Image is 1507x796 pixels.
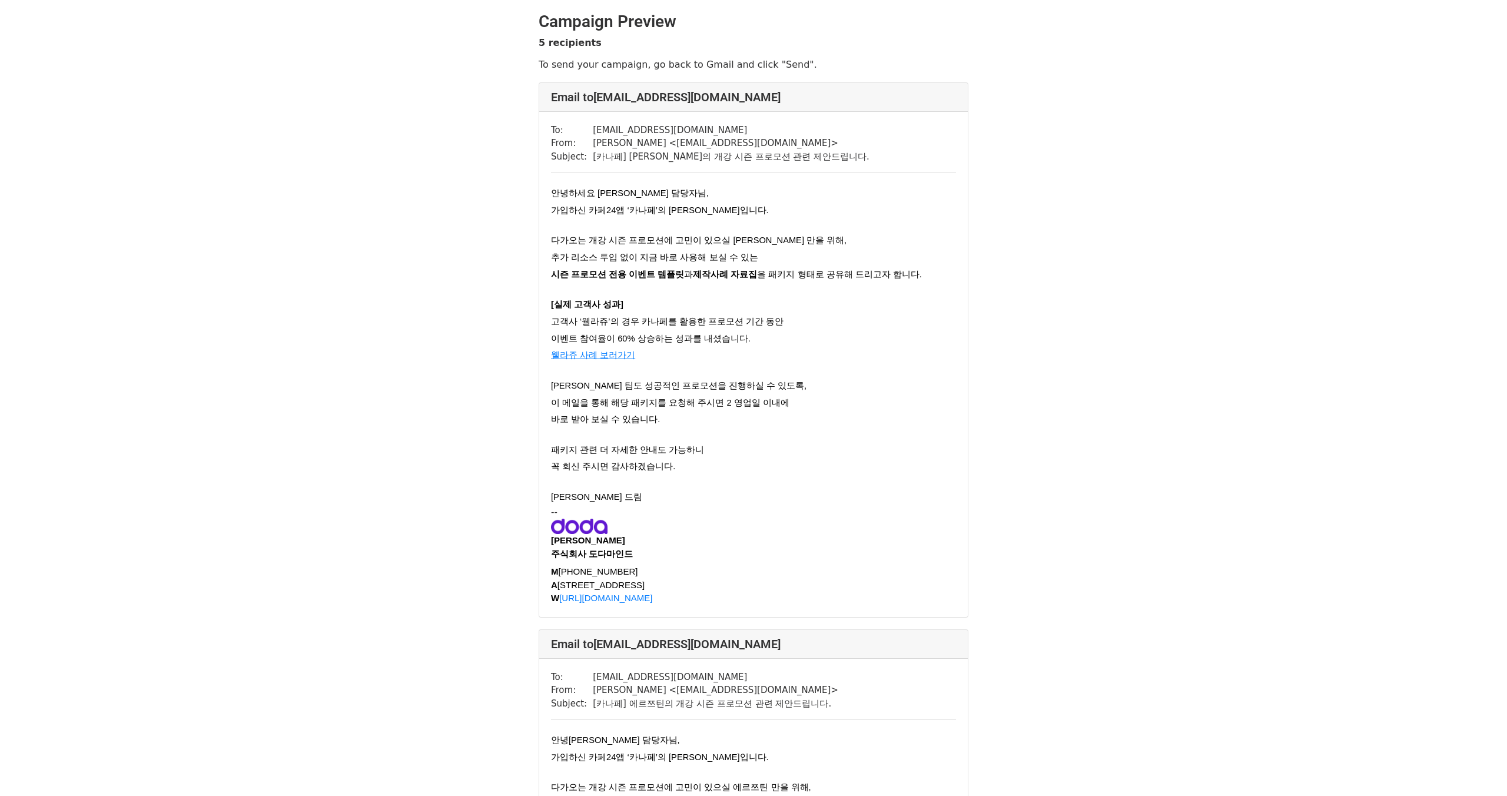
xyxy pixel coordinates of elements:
span: [PERSON_NAME] 팀도 성공적인 프로모션을 진행하실 수 있도록, [551,381,806,390]
img: AIorK4zcvoHgbI3nQ2MkJFj70jEyXvTf_uvueFw-8nWyzTKZhmz54JJmNw-KDNav30-BDas98Cy5fJdF3jhl [551,519,608,534]
span: 다가오는 개강 시즌 프로모션에 고민이 있으실 [PERSON_NAME] 만을 위해, [551,236,847,245]
span: 추가 리소스 투입 없이 지금 바로 사용해 보실 수 있는 [551,253,758,262]
span: [실제 고객사 성과] [551,300,623,309]
span: 을 패키지 형태로 공유해 드리고자 합니다. [757,270,921,279]
span: 이벤트 참여율이 60% 상승하는 성과를 내셨습니다. [551,334,751,343]
b: W [551,593,559,603]
b: [PERSON_NAME] [551,535,625,545]
span: 가입하신 카페24앱 ‘카나페’의 [PERSON_NAME]입니다. [551,205,769,215]
font: 주식회사 도다마인드 [551,549,633,559]
span: 패키지 관련 더 자세한 안내도 가능하니 [551,445,704,455]
span: 과 [684,270,693,279]
td: From: [551,137,593,150]
td: [PERSON_NAME] < [EMAIL_ADDRESS][DOMAIN_NAME] > [593,137,869,150]
span: 안녕[PERSON_NAME] 담당자님, [551,735,680,745]
span: 안녕하세요 [PERSON_NAME] 담당자님, [551,188,709,198]
b: A [551,580,557,590]
span: [STREET_ADDRESS] [557,580,645,590]
td: To: [551,671,593,684]
span: 웰라쥬 사례 보러가기 [551,350,635,360]
td: [카나페] [PERSON_NAME]의 개강 시즌 프로모션 관련 제안드립니다. [593,150,869,164]
span: 다가오는 개강 시즌 프로모션에 고민이 있으실 에르쯔틴 만을 위해, [551,782,811,792]
span: [PERSON_NAME] 드림 [551,492,642,502]
strong: 5 recipients [539,37,602,48]
td: [카나페] 에르쯔틴의 개강 시즌 프로모션 관련 제안드립니다. [593,697,838,711]
h2: Campaign Preview [539,12,968,32]
span: [PHONE_NUMBER] [559,566,638,576]
td: Subject: [551,697,593,711]
a: [URL][DOMAIN_NAME] [559,593,652,603]
td: From: [551,684,593,697]
h4: Email to [EMAIL_ADDRESS][DOMAIN_NAME] [551,90,956,104]
td: To: [551,124,593,137]
span: 고객사 ‘웰라쥬’의 경우 카나페를 활용한 프로모션 기간 동안 [551,317,784,326]
b: M [551,566,559,576]
span: 가입하신 카페24앱 ‘카나페’의 [PERSON_NAME]입니다. [551,752,769,762]
td: [EMAIL_ADDRESS][DOMAIN_NAME] [593,124,869,137]
a: 웰라쥬 사례 보러가기 [551,349,635,360]
h4: Email to [EMAIL_ADDRESS][DOMAIN_NAME] [551,637,956,651]
span: 이 메일을 통해 해당 패키지를 요청해 주시면 2 영업일 이내에 [551,398,789,407]
span: 시즌 프로모션 전용 이벤트 템플릿 [551,270,684,279]
td: [PERSON_NAME] < [EMAIL_ADDRESS][DOMAIN_NAME] > [593,684,838,697]
td: [EMAIL_ADDRESS][DOMAIN_NAME] [593,671,838,684]
span: 꼭 회신 주시면 감사하겠습니다. [551,462,675,471]
span: 제작사례 자료집 [693,270,757,279]
p: To send your campaign, go back to Gmail and click "Send". [539,58,968,71]
td: Subject: [551,150,593,164]
span: -- [551,507,557,518]
span: 바로 받아 보실 수 있습니다. [551,414,660,424]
